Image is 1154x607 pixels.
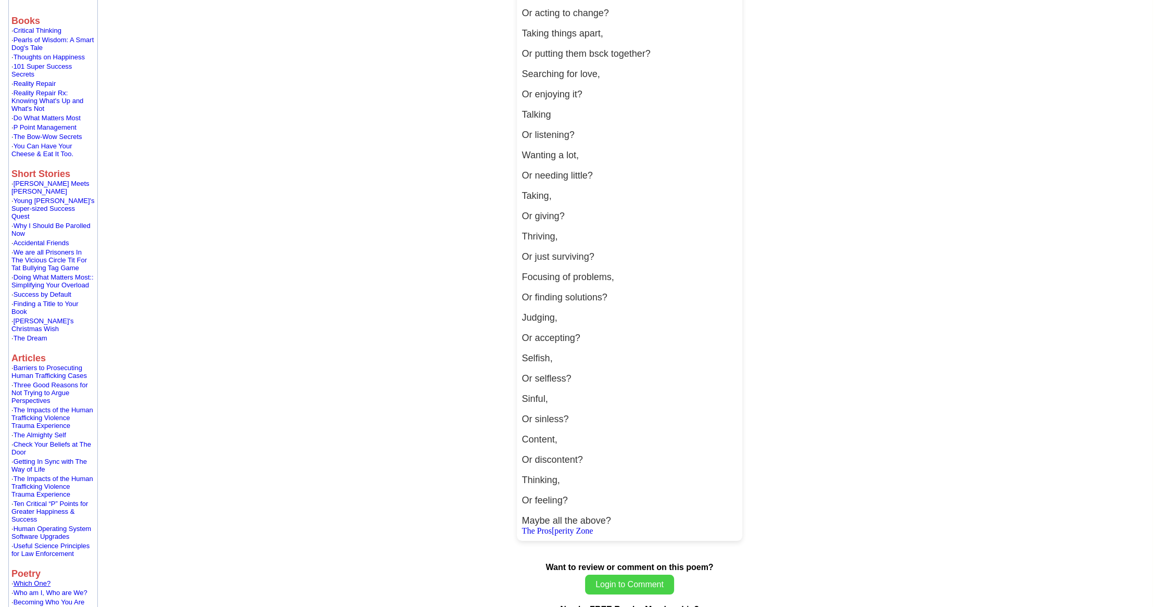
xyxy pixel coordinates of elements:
[11,523,12,525] img: shim.gif
[11,62,72,78] a: 101 Super Success Secrets
[11,458,87,473] font: ·
[14,290,71,298] a: Success by Default
[14,598,85,606] a: Becoming Who You Are
[14,579,51,587] a: Which One?
[522,495,738,506] p: Or feeling?
[585,575,674,595] button: Login to Comment
[11,498,12,500] img: shim.gif
[11,542,90,558] font: ·
[522,251,738,262] p: Or just surviving?
[522,89,738,100] p: Or enjoying it?
[11,317,74,333] a: [PERSON_NAME]'s Christmas Wish
[11,429,12,431] img: shim.gif
[11,315,12,317] img: shim.gif
[11,62,72,78] font: ·
[522,515,738,526] p: Maybe all the above?
[14,431,66,439] a: The Almighty Self
[11,169,70,179] b: Short Stories
[11,180,90,195] font: ·
[522,231,738,242] p: Thriving,
[11,114,81,122] font: ·
[522,526,593,535] a: The Pros[perity Zone
[11,475,93,498] font: ·
[11,195,12,197] img: shim.gif
[11,36,94,52] font: ·
[11,197,95,220] a: Young [PERSON_NAME]'s Super-sized Success Quest
[11,220,12,222] img: shim.gif
[11,334,47,342] font: ·
[11,290,71,298] font: ·
[11,440,91,456] a: Check Your Beliefs at The Door
[14,80,56,87] a: Reality Repair
[11,525,91,540] a: Human Operating System Software Upgrades
[11,122,12,123] img: shim.gif
[11,27,61,34] font: ·
[11,500,88,523] font: ·
[11,380,12,381] img: shim.gif
[522,211,738,222] p: Or giving?
[11,542,90,558] a: Useful Science Principles for Law Enforcement
[11,406,93,429] font: ·
[11,406,93,429] a: The Impacts of the Human Trafficking Violence Trauma Experience
[14,123,77,131] a: P Point Management
[522,28,738,39] p: Taking things apart,
[11,239,69,247] font: ·
[14,133,82,141] a: The Bow-Wow Secrets
[11,364,87,380] font: ·
[11,431,66,439] font: ·
[11,353,46,363] b: Articles
[11,440,91,456] font: ·
[14,239,69,247] a: Accidental Friends
[11,381,88,404] font: ·
[14,334,47,342] a: The Dream
[522,333,738,344] p: Or accepting?
[11,112,12,114] img: shim.gif
[11,558,12,559] img: shim.gif
[14,53,85,61] a: Thoughts on Happiness
[11,364,87,380] a: Barriers to Prosecuting Human Trafficking Cases
[522,191,738,201] p: Taking,
[522,292,738,303] p: Or finding solutions?
[11,273,94,289] a: Doing What Matters Most:: Simplifying Your Overload
[11,300,79,315] a: Finding a Title to Your Book
[11,16,40,26] b: Books
[11,237,12,239] img: shim.gif
[522,394,738,404] p: Sinful,
[11,540,12,542] img: shim.gif
[11,53,85,61] font: ·
[546,563,713,572] b: Want to review or comment on this poem?
[11,158,12,159] img: shim.gif
[11,404,12,406] img: shim.gif
[11,317,74,333] font: ·
[522,312,738,323] p: Judging,
[11,89,83,112] font: ·
[11,247,12,248] img: shim.gif
[11,141,12,142] img: shim.gif
[11,439,12,440] img: shim.gif
[11,222,91,237] a: Why I Should Be Parolled Now
[11,133,82,141] font: ·
[14,27,61,34] a: Critical Thinking
[11,587,12,589] img: shim.gif
[11,475,93,498] a: The Impacts of the Human Trafficking Violence Trauma Experience
[14,589,87,597] a: Who am I, Who are We?
[11,272,12,273] img: shim.gif
[11,289,12,290] img: shim.gif
[11,78,12,80] img: shim.gif
[11,142,73,158] font: ·
[11,500,88,523] a: Ten Critical “P” Points for Greater Happiness & Success
[522,150,738,161] p: Wanting a lot,
[522,353,738,364] p: Selfish,
[585,581,674,589] a: Login to Comment
[522,170,738,181] p: Or needing little?
[522,48,738,59] p: Or putting them bsck together?
[522,414,738,425] p: Or sinless?
[11,222,91,237] font: ·
[11,87,12,89] img: shim.gif
[11,298,12,300] img: shim.gif
[522,272,738,283] p: Focusing of problems,
[11,598,84,606] font: ·
[522,434,738,445] p: Content,
[11,197,95,220] font: ·
[522,475,738,486] p: Thinking,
